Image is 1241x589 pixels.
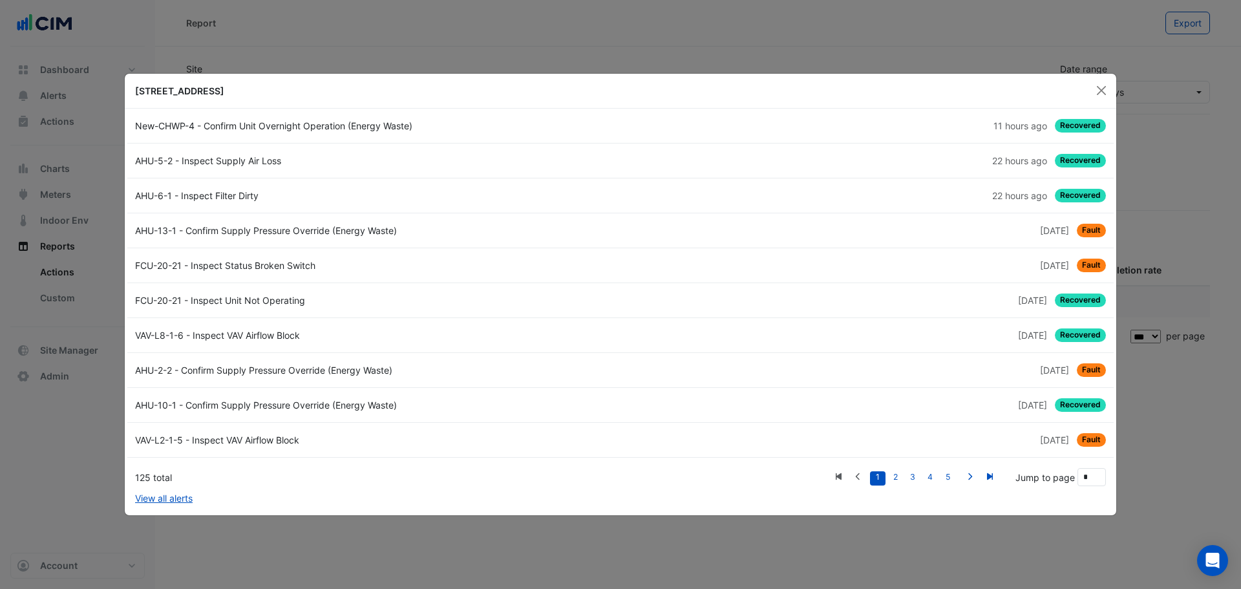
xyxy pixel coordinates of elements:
div: VAV-L2-1-5 - Inspect VAV Airflow Block [127,433,620,447]
div: AHU-2-2 - Confirm Supply Pressure Override (Energy Waste) [127,363,620,377]
div: AHU-6-1 - Inspect Filter Dirty [127,189,620,202]
span: Recovered [1055,294,1106,307]
span: Fault [1077,433,1106,447]
span: Fault [1077,363,1106,377]
div: FCU-20-21 - Inspect Status Broken Switch [127,259,620,272]
div: VAV-L8-1-6 - Inspect VAV Airflow Block [127,328,620,342]
div: AHU-13-1 - Confirm Supply Pressure Override (Energy Waste) [127,224,620,237]
div: New-CHWP-4 - Confirm Unit Overnight Operation (Energy Waste) [127,119,620,133]
span: Fri 19-Sep-2025 14:00 AEST [1018,400,1047,411]
b: [STREET_ADDRESS] [135,85,224,96]
span: Tue 23-Sep-2025 23:15 AEST [993,120,1047,131]
span: Tue 23-Sep-2025 12:15 AEST [992,190,1047,201]
span: Recovered [1055,398,1106,412]
span: Recovered [1055,328,1106,342]
div: AHU-5-2 - Inspect Supply Air Loss [127,154,620,167]
span: Mon 22-Sep-2025 09:00 AEST [1018,330,1047,341]
span: Fri 19-Sep-2025 09:00 AEST [1040,434,1069,445]
a: Last [980,469,1000,486]
a: Next [960,469,980,486]
a: View all alerts [135,491,193,505]
span: Recovered [1055,189,1106,202]
div: 125 total [135,471,829,484]
span: Fault [1077,224,1106,237]
a: 5 [940,471,955,486]
a: 1 [870,471,886,486]
span: Tue 23-Sep-2025 01:45 AEST [1040,260,1069,271]
span: Tue 23-Sep-2025 00:15 AEST [1018,295,1047,306]
label: Jump to page [1015,471,1075,484]
div: FCU-20-21 - Inspect Unit Not Operating [127,294,620,307]
a: 4 [922,471,938,486]
span: Recovered [1055,119,1106,133]
span: Fault [1077,259,1106,272]
div: Open Intercom Messenger [1197,545,1228,576]
span: Tue 23-Sep-2025 12:30 AEST [992,155,1047,166]
span: Mon 22-Sep-2025 09:00 AEST [1040,365,1069,376]
span: Recovered [1055,154,1106,167]
button: Close [1092,81,1111,100]
a: 2 [887,471,903,486]
a: 3 [905,471,920,486]
div: AHU-10-1 - Confirm Supply Pressure Override (Energy Waste) [127,398,620,412]
span: Tue 23-Sep-2025 09:00 AEST [1040,225,1069,236]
